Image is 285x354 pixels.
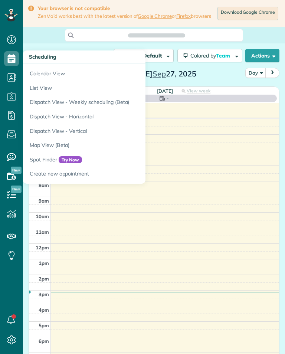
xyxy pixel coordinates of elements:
span: Scheduling [29,53,56,60]
span: Sep [153,69,166,78]
span: New [11,167,22,174]
span: 2pm [39,276,49,282]
span: [DATE] [157,88,173,94]
button: Colored byTeam [177,49,242,62]
span: - [167,95,169,102]
strong: Your browser is not compatible [38,5,211,12]
a: Create new appointment [23,167,209,184]
span: Colored by [190,52,233,59]
a: Dispatch View - Weekly scheduling (Beta) [23,95,209,109]
span: 9am [39,198,49,204]
a: Dispatch View - Vertical [23,124,209,138]
span: Search ZenMaid… [135,32,177,39]
span: 11am [36,229,49,235]
span: 5pm [39,322,49,328]
span: 8am [39,182,49,188]
button: Filters: Default [114,49,174,62]
a: Google Chrome [138,13,172,19]
span: Try Now [59,156,82,164]
button: Day [245,68,266,78]
span: Team [216,52,231,59]
span: 6pm [39,338,49,344]
span: View week [187,88,210,94]
a: Firefox [176,13,191,19]
span: ZenMaid works best with the latest version of or browsers [38,13,211,19]
a: Filters: Default [110,49,174,62]
span: 12pm [36,245,49,250]
span: New [11,186,22,193]
span: Default [143,52,163,59]
a: Map View (Beta) [23,138,209,153]
a: Download Google Chrome [217,7,278,20]
span: 4pm [39,307,49,313]
h2: [DATE] 27, 2025 [116,70,209,78]
button: Actions [245,49,279,62]
span: 10am [36,213,49,219]
a: Calendar View [23,64,209,81]
span: 1pm [39,260,49,266]
span: 3pm [39,291,49,297]
a: List View [23,81,209,95]
button: next [265,68,279,78]
a: Spot FinderTry Now [23,153,209,167]
a: Dispatch View - Horizontal [23,109,209,124]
